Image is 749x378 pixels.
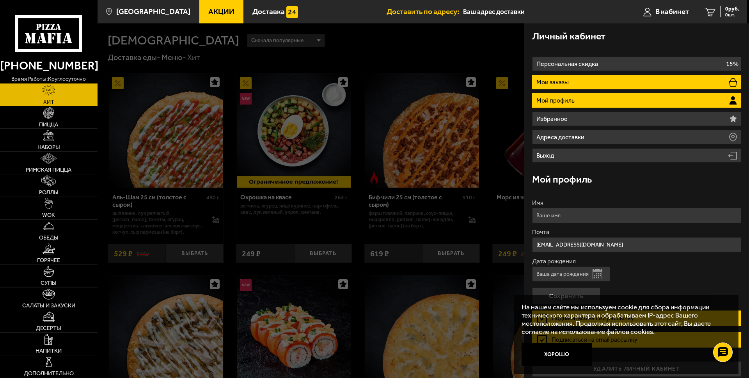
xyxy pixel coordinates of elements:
[532,266,610,282] input: Ваша дата рождения
[532,31,605,41] h3: Личный кабинет
[286,6,298,18] img: 15daf4d41897b9f0e9f617042186c801.svg
[116,8,190,15] span: [GEOGRAPHIC_DATA]
[41,280,57,286] span: Супы
[252,8,285,15] span: Доставка
[532,208,741,223] input: Ваше имя
[532,287,600,305] button: Сохранить
[536,61,600,67] p: Персональная скидка
[37,257,60,263] span: Горячее
[522,343,592,366] button: Хорошо
[532,200,741,206] label: Имя
[522,303,726,335] p: На нашем сайте мы используем cookie для сбора информации технического характера и обрабатываем IP...
[593,269,602,279] button: Открыть календарь
[36,325,61,331] span: Десерты
[387,8,463,15] span: Доставить по адресу:
[532,237,741,252] input: Ваш e-mail
[43,99,54,105] span: Хит
[39,235,59,241] span: Обеды
[42,212,55,218] span: WOK
[655,8,689,15] span: В кабинет
[536,153,556,159] p: Выход
[24,371,74,376] span: Дополнительно
[22,303,75,309] span: Салаты и закуски
[725,6,739,12] span: 0 руб.
[35,348,62,354] span: Напитки
[536,79,571,85] p: Мои заказы
[725,12,739,17] span: 0 шт.
[532,229,741,235] label: Почта
[26,167,71,173] span: Римская пицца
[463,5,613,19] input: Ваш адрес доставки
[536,116,570,122] p: Избранное
[536,98,577,104] p: Мой профиль
[37,144,60,150] span: Наборы
[39,122,58,128] span: Пицца
[208,8,234,15] span: Акции
[532,174,592,184] h3: Мой профиль
[39,190,59,195] span: Роллы
[536,134,586,140] p: Адреса доставки
[532,258,741,264] label: Дата рождения
[726,61,738,67] p: 15%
